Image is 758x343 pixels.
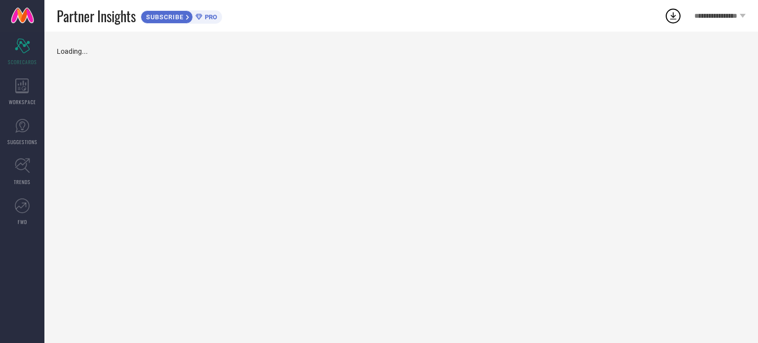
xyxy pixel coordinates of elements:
div: Open download list [664,7,682,25]
span: PRO [202,13,217,21]
span: FWD [18,218,27,226]
span: SUBSCRIBE [141,13,186,21]
span: TRENDS [14,178,31,186]
span: SCORECARDS [8,58,37,66]
a: SUBSCRIBEPRO [141,8,222,24]
span: Partner Insights [57,6,136,26]
span: SUGGESTIONS [7,138,38,146]
span: Loading... [57,47,88,55]
span: WORKSPACE [9,98,36,106]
